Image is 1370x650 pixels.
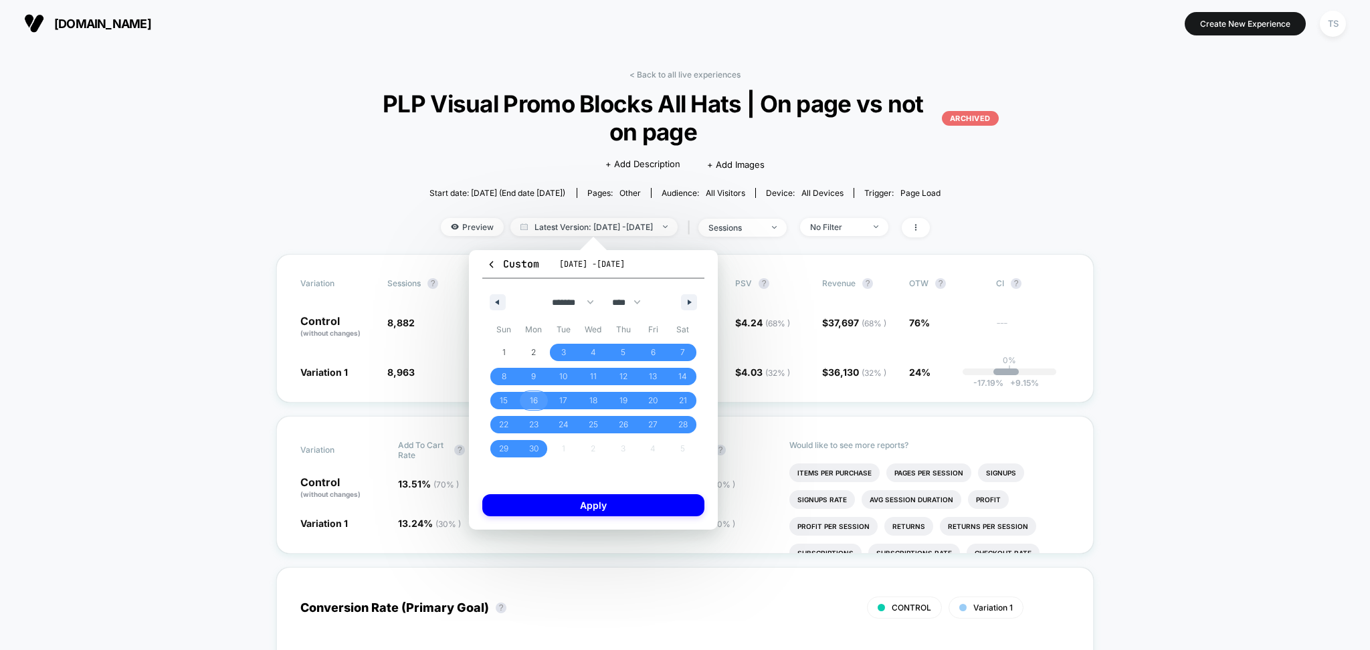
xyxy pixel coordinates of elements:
[24,13,44,33] img: Visually logo
[429,188,565,198] span: Start date: [DATE] (End date [DATE])
[519,437,549,461] button: 30
[502,340,506,364] span: 1
[707,159,765,170] span: + Add Images
[387,366,415,378] span: 8,963
[489,340,519,364] button: 1
[502,364,506,389] span: 8
[519,413,549,437] button: 23
[668,319,698,340] span: Sat
[549,364,579,389] button: 10
[942,111,999,126] p: ARCHIVED
[862,368,886,378] span: ( 32 % )
[441,218,504,236] span: Preview
[398,518,461,529] span: 13.24 %
[801,188,844,198] span: all devices
[482,494,704,516] button: Apply
[549,413,579,437] button: 24
[822,317,886,328] span: $
[862,278,873,289] button: ?
[1316,10,1350,37] button: TS
[909,366,931,378] span: 24%
[638,364,668,389] button: 13
[20,13,155,34] button: [DOMAIN_NAME]
[531,364,536,389] span: 9
[735,366,790,378] span: $
[668,413,698,437] button: 28
[862,490,961,509] li: Avg Session Duration
[608,340,638,364] button: 5
[708,223,762,233] div: sessions
[454,445,465,455] button: ?
[529,437,539,461] span: 30
[668,389,698,413] button: 21
[680,340,685,364] span: 7
[789,440,1070,450] p: Would like to see more reports?
[765,368,790,378] span: ( 32 % )
[579,389,609,413] button: 18
[435,519,461,529] span: ( 30 % )
[755,188,854,198] span: Device:
[789,490,855,509] li: Signups Rate
[759,278,769,289] button: ?
[300,477,385,500] p: Control
[489,364,519,389] button: 8
[668,340,698,364] button: 7
[499,437,508,461] span: 29
[433,479,459,490] span: ( 70 % )
[679,389,687,413] span: 21
[496,603,506,613] button: ?
[638,389,668,413] button: 20
[489,413,519,437] button: 22
[678,364,687,389] span: 14
[427,278,438,289] button: ?
[900,188,941,198] span: Page Load
[822,278,856,288] span: Revenue
[662,188,745,198] div: Audience:
[608,364,638,389] button: 12
[619,364,627,389] span: 12
[822,366,886,378] span: $
[499,413,508,437] span: 22
[996,319,1070,338] span: ---
[579,364,609,389] button: 11
[638,319,668,340] span: Fri
[371,90,999,146] span: PLP Visual Promo Blocks All Hats | On page vs not on page
[638,340,668,364] button: 6
[1003,378,1039,388] span: 9.15 %
[54,17,151,31] span: [DOMAIN_NAME]
[579,340,609,364] button: 4
[967,544,1040,562] li: Checkout Rate
[735,317,790,328] span: $
[638,413,668,437] button: 27
[489,389,519,413] button: 15
[300,366,348,378] span: Variation 1
[587,188,641,198] div: Pages:
[909,278,983,289] span: OTW
[886,463,971,482] li: Pages Per Session
[706,188,745,198] span: All Visitors
[678,413,688,437] span: 28
[605,158,680,171] span: + Add Description
[1185,12,1306,35] button: Create New Experience
[300,490,361,498] span: (without changes)
[559,364,567,389] span: 10
[789,517,878,536] li: Profit Per Session
[996,278,1070,289] span: CI
[935,278,946,289] button: ?
[549,389,579,413] button: 17
[1003,355,1016,365] p: 0%
[810,222,864,232] div: No Filter
[1011,278,1021,289] button: ?
[892,603,931,613] span: CONTROL
[591,340,596,364] span: 4
[300,316,374,338] p: Control
[1010,378,1015,388] span: +
[884,517,933,536] li: Returns
[684,218,698,237] span: |
[482,257,704,279] button: Custom[DATE] -[DATE]
[735,278,752,288] span: PSV
[608,389,638,413] button: 19
[486,257,539,271] span: Custom
[559,259,625,269] span: [DATE] - [DATE]
[765,318,790,328] span: ( 68 % )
